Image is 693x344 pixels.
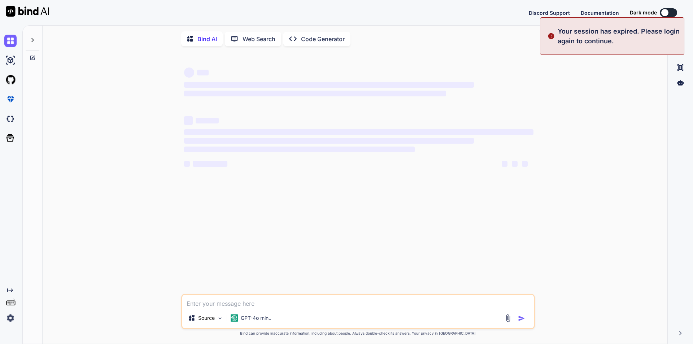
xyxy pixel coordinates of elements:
span: ‌ [184,129,533,135]
span: ‌ [184,116,193,125]
img: GPT-4o mini [231,314,238,322]
img: ai-studio [4,54,17,66]
img: chat [4,35,17,47]
span: ‌ [184,82,474,88]
span: Dark mode [630,9,657,16]
img: darkCloudIdeIcon [4,113,17,125]
button: Discord Support [529,9,570,17]
img: premium [4,93,17,105]
img: alert [548,26,555,46]
span: ‌ [184,68,194,78]
p: Web Search [243,35,275,43]
span: ‌ [512,161,518,167]
img: githubLight [4,74,17,86]
button: Documentation [581,9,619,17]
img: icon [518,315,525,322]
span: ‌ [197,70,209,75]
span: ‌ [502,161,507,167]
p: Code Generator [301,35,345,43]
p: Bind can provide inaccurate information, including about people. Always double-check its answers.... [181,331,535,336]
img: attachment [504,314,512,322]
img: Pick Models [217,315,223,321]
span: Documentation [581,10,619,16]
span: ‌ [184,147,415,152]
p: Your session has expired. Please login again to continue. [558,26,680,46]
span: ‌ [196,118,219,123]
p: Source [198,314,215,322]
p: GPT-4o min.. [241,314,271,322]
span: ‌ [522,161,528,167]
span: ‌ [184,138,474,144]
span: ‌ [184,91,446,96]
span: ‌ [184,161,190,167]
span: ‌ [193,161,227,167]
img: settings [4,312,17,324]
img: Bind AI [6,6,49,17]
span: Discord Support [529,10,570,16]
p: Bind AI [197,35,217,43]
